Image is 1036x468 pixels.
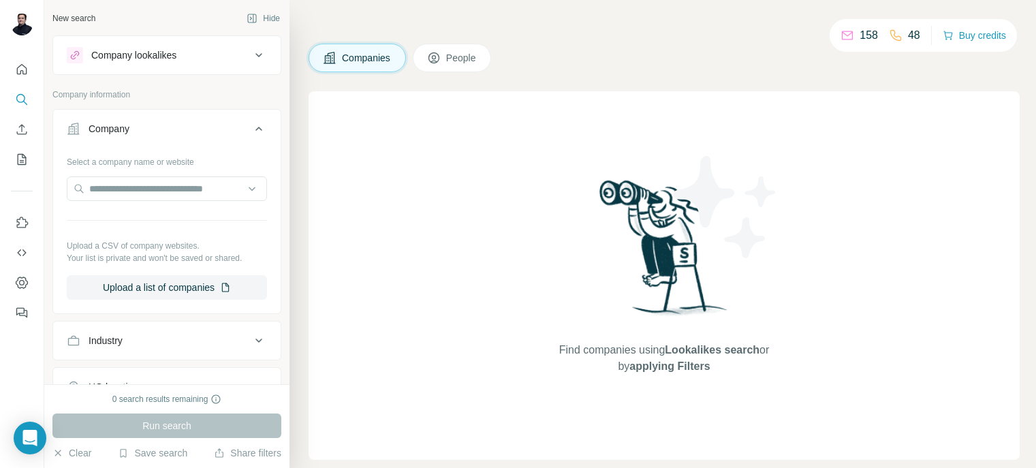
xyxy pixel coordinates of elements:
[665,344,759,356] span: Lookalikes search
[593,176,735,328] img: Surfe Illustration - Woman searching with binoculars
[11,147,33,172] button: My lists
[214,446,281,460] button: Share filters
[52,12,95,25] div: New search
[342,51,392,65] span: Companies
[11,300,33,325] button: Feedback
[908,27,920,44] p: 48
[89,334,123,347] div: Industry
[11,14,33,35] img: Avatar
[237,8,289,29] button: Hide
[67,275,267,300] button: Upload a list of companies
[118,446,187,460] button: Save search
[53,324,281,357] button: Industry
[860,27,878,44] p: 158
[11,57,33,82] button: Quick start
[52,446,91,460] button: Clear
[309,16,1020,35] h4: Search
[67,252,267,264] p: Your list is private and won't be saved or shared.
[89,122,129,136] div: Company
[112,393,222,405] div: 0 search results remaining
[91,48,176,62] div: Company lookalikes
[446,51,477,65] span: People
[11,210,33,235] button: Use Surfe on LinkedIn
[53,39,281,72] button: Company lookalikes
[664,146,787,268] img: Surfe Illustration - Stars
[67,151,267,168] div: Select a company name or website
[89,380,138,394] div: HQ location
[67,240,267,252] p: Upload a CSV of company websites.
[555,342,773,375] span: Find companies using or by
[53,112,281,151] button: Company
[11,117,33,142] button: Enrich CSV
[11,87,33,112] button: Search
[11,270,33,295] button: Dashboard
[629,360,710,372] span: applying Filters
[14,422,46,454] div: Open Intercom Messenger
[943,26,1006,45] button: Buy credits
[11,240,33,265] button: Use Surfe API
[53,371,281,403] button: HQ location
[52,89,281,101] p: Company information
